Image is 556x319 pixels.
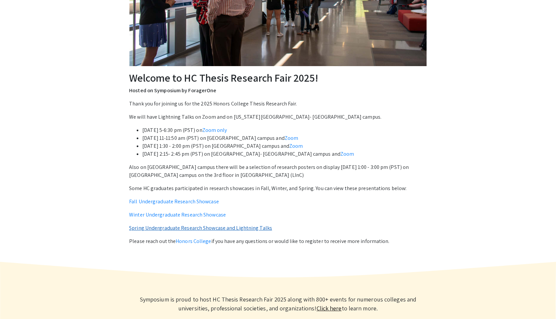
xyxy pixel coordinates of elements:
[129,71,427,84] h2: Welcome to HC Thesis Research Fair 2025!
[317,304,342,312] a: Learn more about Symposium
[129,224,272,231] a: Spring Undergraduate Research Showcase and Lightning Talks
[129,113,427,121] p: We will have Lightning Talks on Zoom and on [US_STATE][GEOGRAPHIC_DATA]- [GEOGRAPHIC_DATA] campus.
[129,87,427,95] p: Hosted on Symposium by ForagerOne
[142,126,427,134] li: [DATE] 5-6:30 pm (PST) on
[142,142,427,150] li: [DATE] 1:30 - 2:00 pm (PST) on [GEOGRAPHIC_DATA] campus and
[129,100,427,108] p: Thank you for joining us for the 2025 Honors College Thesis Research Fair.
[129,198,219,205] a: Fall Undergraduate Research Showcase
[285,135,298,141] a: Zoom
[5,289,28,314] iframe: Chat
[136,295,420,313] p: Symposium is proud to host HC Thesis Research Fair 2025 along with 800+ events for numerous colle...
[129,184,427,192] p: Some HC graduates participated in research showcases in Fall, Winter, and Spring. You can view th...
[142,134,427,142] li: [DATE] 11-11:50 am (PST) on [GEOGRAPHIC_DATA] campus and
[340,150,354,157] a: Zoom
[202,127,227,134] a: Zoom only
[129,163,427,179] p: Also on [GEOGRAPHIC_DATA] campus there will be a selection of research posters on display [DATE] ...
[176,238,211,245] a: Honors College
[129,237,427,245] p: Please reach out the if you have any questions or would like to register to receive more informat...
[129,211,226,218] a: Winter Undergraduate Research Showcase
[142,150,427,158] li: [DATE] 2:15- 2:45 pm (PST) on [GEOGRAPHIC_DATA]- [GEOGRAPHIC_DATA] campus and
[289,142,303,149] a: Zoom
